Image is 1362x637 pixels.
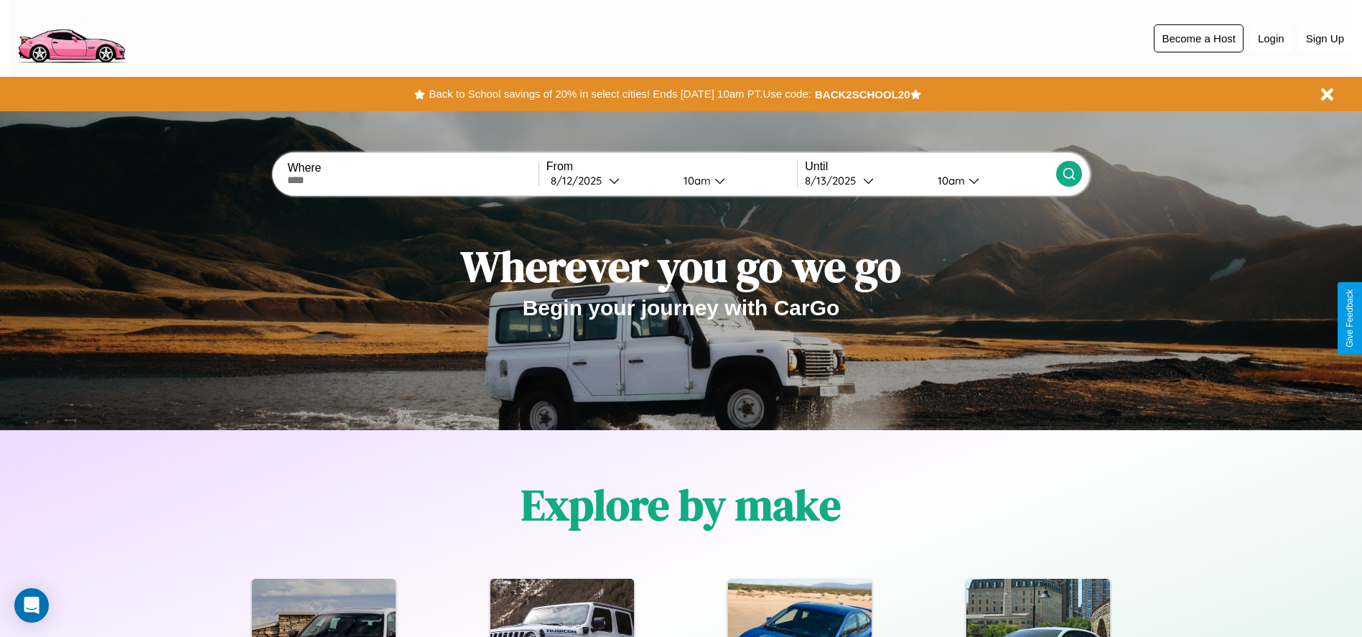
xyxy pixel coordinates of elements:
[805,160,1055,173] label: Until
[926,173,1056,188] button: 10am
[551,174,609,187] div: 8 / 12 / 2025
[1299,25,1351,52] button: Sign Up
[672,173,798,188] button: 10am
[425,84,814,104] button: Back to School savings of 20% in select cities! Ends [DATE] 10am PT.Use code:
[930,174,969,187] div: 10am
[11,7,131,67] img: logo
[676,174,714,187] div: 10am
[521,475,841,534] h1: Explore by make
[1345,289,1355,348] div: Give Feedback
[287,162,538,175] label: Where
[546,173,672,188] button: 8/12/2025
[805,174,863,187] div: 8 / 13 / 2025
[815,88,910,101] b: BACK2SCHOOL20
[1251,25,1292,52] button: Login
[14,588,49,623] div: Open Intercom Messenger
[546,160,797,173] label: From
[1154,24,1244,52] button: Become a Host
